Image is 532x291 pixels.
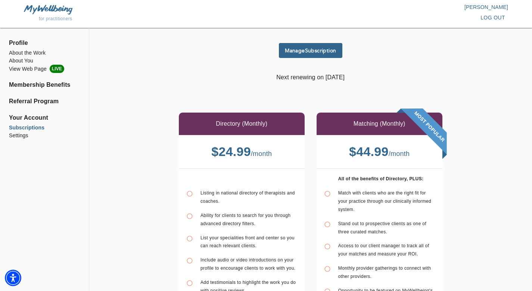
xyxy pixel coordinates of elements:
[477,11,508,25] button: log out
[9,80,80,89] a: Membership Benefits
[480,13,505,22] span: log out
[251,150,272,157] span: / month
[9,65,80,73] li: View Web Page
[282,47,339,54] span: Manage Subscription
[396,108,447,159] img: banner
[338,266,431,279] span: Monthly provider gatherings to connect with other providers.
[9,49,80,57] a: About the Work
[211,144,251,159] b: $ 24.99
[24,5,72,14] img: MyWellbeing
[200,190,295,204] span: Listing in national directory of therapists and coaches.
[9,124,80,132] a: Subscriptions
[50,65,64,73] span: LIVE
[9,57,80,65] a: About You
[9,97,80,106] a: Referral Program
[266,3,508,11] p: [PERSON_NAME]
[9,65,80,73] a: View Web PageLIVE
[5,270,21,286] div: Accessibility Menu
[216,119,267,128] p: Directory (Monthly)
[110,73,511,82] p: Next renewing on [DATE]
[354,119,405,128] p: Matching (Monthly)
[200,257,296,271] span: Include audio or video introductions on your profile to encourage clients to work with you.
[9,113,80,122] span: Your Account
[9,39,80,48] span: Profile
[338,190,431,212] span: Match with clients who are the right fit for your practice through our clinically informed system.
[349,144,389,159] b: $ 44.99
[279,43,342,58] button: ManageSubscription
[200,235,295,249] span: List your specialities front and center so you can reach relevant clients.
[389,150,410,157] span: / month
[338,221,426,235] span: Stand out to prospective clients as one of three curated matches.
[9,132,80,140] a: Settings
[338,243,429,257] span: Access to our client manager to track all of your matches and measure your ROI.
[338,176,424,181] b: All of the benefits of Directory, PLUS:
[39,16,72,21] span: for practitioners
[200,213,290,226] span: Ability for clients to search for you through advanced directory filters.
